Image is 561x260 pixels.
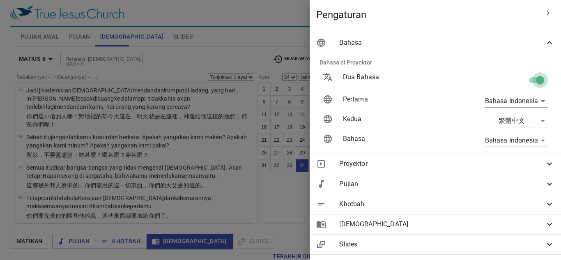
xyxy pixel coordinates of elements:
div: Bahasa Indonesia [485,134,548,147]
div: 繁體中文 [499,114,548,127]
span: Slides [339,239,545,249]
div: Bahasa Indonesia [485,94,548,108]
div: Proyektor [310,154,561,174]
p: Pujian 詩 [138,28,156,33]
span: Khotbah [339,199,545,209]
div: Pujian [310,174,561,194]
div: Bahasa [310,33,561,53]
p: Bahasa [343,134,449,144]
li: 351 (466) [132,42,163,51]
div: [DEMOGRAPHIC_DATA] [310,214,561,234]
span: Bahasa [339,38,545,48]
p: Kedua [343,114,449,124]
li: Bahasa di Proyektor [313,53,558,72]
span: Pujian [339,179,545,189]
span: Proyektor [339,159,545,169]
li: 131 [141,34,154,42]
div: MENGINGAT KEMBALI MENGENAI WAKTU [3,12,121,55]
p: Dua Bahasa [343,72,449,82]
div: Slides [310,235,561,254]
p: Pertama [343,94,449,104]
span: Pengaturan [316,8,538,21]
span: [DEMOGRAPHIC_DATA] [339,219,545,229]
div: Khotbah [310,194,561,214]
